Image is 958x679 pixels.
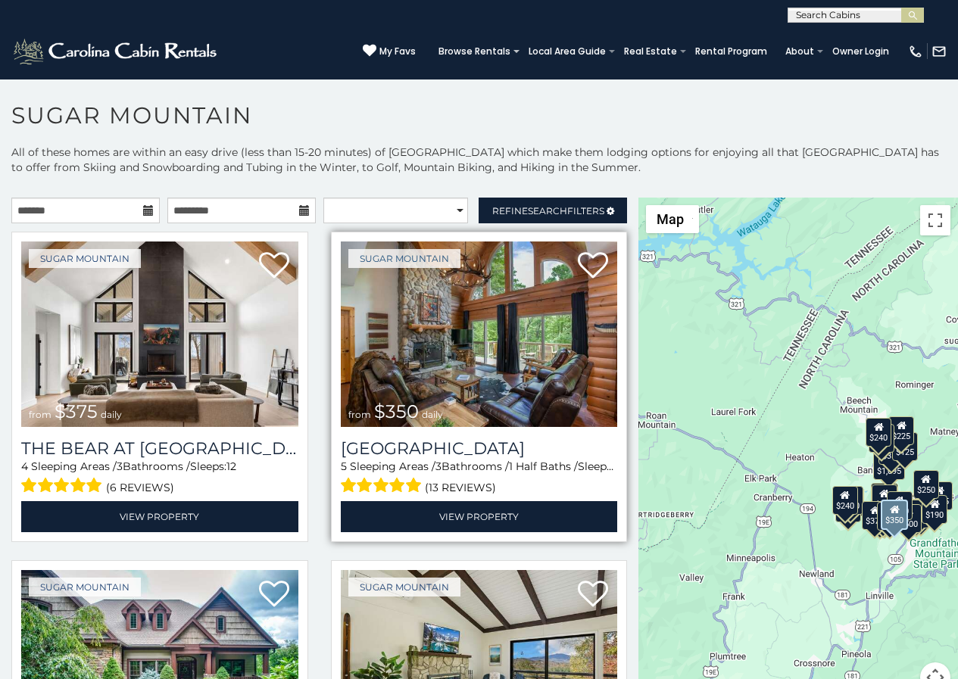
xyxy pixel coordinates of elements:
[931,44,947,59] img: mail-regular-white.png
[903,500,929,528] div: $195
[922,495,947,524] div: $190
[892,432,918,461] div: $125
[379,45,416,58] span: My Favs
[479,198,627,223] a: RefineSearchFilters
[259,251,289,282] a: Add to favorites
[881,500,908,530] div: $350
[657,211,684,227] span: Map
[435,459,442,473] span: 3
[21,438,298,459] h3: The Bear At Sugar Mountain
[29,249,141,268] a: Sugar Mountain
[341,459,347,473] span: 5
[614,459,624,473] span: 12
[887,491,913,520] div: $200
[21,501,298,532] a: View Property
[688,41,775,62] a: Rental Program
[825,41,897,62] a: Owner Login
[259,579,289,611] a: Add to favorites
[348,409,371,420] span: from
[348,249,460,268] a: Sugar Mountain
[21,459,28,473] span: 4
[117,459,123,473] span: 3
[888,416,914,445] div: $225
[492,205,604,216] span: Refine Filters
[348,578,460,596] a: Sugar Mountain
[341,438,618,459] a: [GEOGRAPHIC_DATA]
[425,478,496,497] span: (13 reviews)
[341,459,618,497] div: Sleeping Areas / Bathrooms / Sleeps:
[528,205,567,216] span: Search
[578,251,608,282] a: Add to favorites
[927,481,953,510] div: $155
[913,470,939,499] div: $250
[341,438,618,459] h3: Grouse Moor Lodge
[863,501,888,530] div: $375
[21,241,298,427] img: The Bear At Sugar Mountain
[341,241,618,427] img: Grouse Moor Lodge
[101,409,122,420] span: daily
[55,400,98,422] span: $375
[29,409,51,420] span: from
[363,44,416,59] a: My Favs
[871,483,897,512] div: $190
[106,478,174,497] span: (6 reviews)
[431,41,518,62] a: Browse Rentals
[422,409,443,420] span: daily
[832,486,858,515] div: $240
[873,451,905,480] div: $1,095
[646,205,699,233] button: Change map style
[509,459,578,473] span: 1 Half Baths /
[341,241,618,427] a: Grouse Moor Lodge from $350 daily
[21,241,298,427] a: The Bear At Sugar Mountain from $375 daily
[374,400,419,422] span: $350
[872,484,897,513] div: $300
[226,459,236,473] span: 12
[29,578,141,596] a: Sugar Mountain
[21,459,298,497] div: Sleeping Areas / Bathrooms / Sleeps:
[21,438,298,459] a: The Bear At [GEOGRAPHIC_DATA]
[11,36,221,67] img: White-1-2.png
[877,502,903,531] div: $350
[341,501,618,532] a: View Property
[578,579,608,611] a: Add to favorites
[616,41,685,62] a: Real Estate
[920,205,950,235] button: Toggle fullscreen view
[908,44,923,59] img: phone-regular-white.png
[778,41,822,62] a: About
[866,418,891,447] div: $240
[521,41,613,62] a: Local Area Guide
